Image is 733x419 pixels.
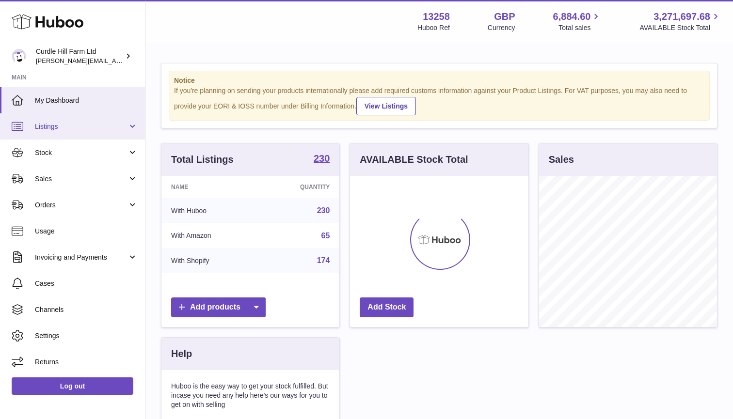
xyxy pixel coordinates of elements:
[356,97,416,115] a: View Listings
[12,49,26,63] img: miranda@diddlysquatfarmshop.com
[174,76,704,85] strong: Notice
[653,10,710,23] span: 3,271,697.68
[171,347,192,360] h3: Help
[314,154,330,163] strong: 230
[174,86,704,115] div: If you're planning on sending your products internationally please add required customs informati...
[639,10,721,32] a: 3,271,697.68 AVAILABLE Stock Total
[321,232,330,240] a: 65
[171,153,234,166] h3: Total Listings
[161,198,259,223] td: With Huboo
[161,223,259,248] td: With Amazon
[161,248,259,273] td: With Shopify
[35,253,127,262] span: Invoicing and Payments
[171,382,330,409] p: Huboo is the easy way to get your stock fulfilled. But incase you need any help here's our ways f...
[35,174,127,184] span: Sales
[12,377,133,395] a: Log out
[314,154,330,165] a: 230
[35,201,127,210] span: Orders
[423,10,450,23] strong: 13258
[549,153,574,166] h3: Sales
[360,297,414,317] a: Add Stock
[35,357,138,367] span: Returns
[317,256,330,264] a: 174
[488,23,515,32] div: Currency
[360,153,468,166] h3: AVAILABLE Stock Total
[317,206,330,215] a: 230
[35,122,127,131] span: Listings
[35,227,138,236] span: Usage
[553,10,591,23] span: 6,884.60
[35,96,138,105] span: My Dashboard
[494,10,515,23] strong: GBP
[639,23,721,32] span: AVAILABLE Stock Total
[259,176,339,198] th: Quantity
[35,279,138,288] span: Cases
[35,331,138,341] span: Settings
[35,305,138,314] span: Channels
[35,148,127,157] span: Stock
[558,23,602,32] span: Total sales
[553,10,602,32] a: 6,884.60 Total sales
[36,57,194,64] span: [PERSON_NAME][EMAIL_ADDRESS][DOMAIN_NAME]
[161,176,259,198] th: Name
[417,23,450,32] div: Huboo Ref
[36,47,123,65] div: Curdle Hill Farm Ltd
[171,297,266,317] a: Add products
